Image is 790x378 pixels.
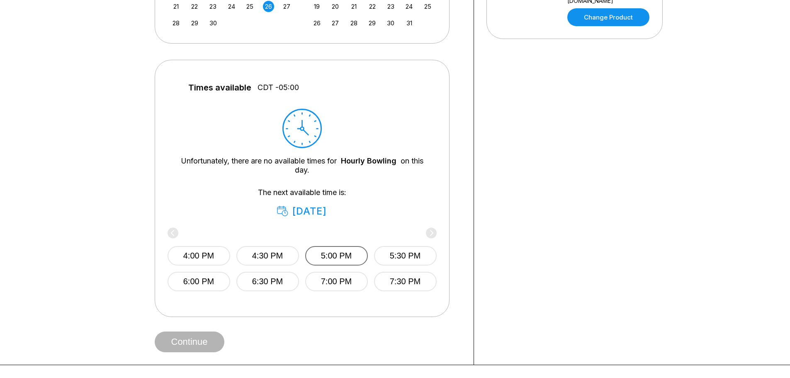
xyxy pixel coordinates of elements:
[404,17,415,29] div: Choose Friday, October 31st, 2025
[170,1,182,12] div: Choose Sunday, September 21st, 2025
[244,1,255,12] div: Choose Thursday, September 25th, 2025
[236,246,299,266] button: 4:30 PM
[367,1,378,12] div: Choose Wednesday, October 22nd, 2025
[422,1,433,12] div: Choose Saturday, October 25th, 2025
[281,1,292,12] div: Choose Saturday, September 27th, 2025
[236,272,299,291] button: 6:30 PM
[330,17,341,29] div: Choose Monday, October 27th, 2025
[311,1,323,12] div: Choose Sunday, October 19th, 2025
[305,272,368,291] button: 7:00 PM
[188,83,251,92] span: Times available
[168,246,230,266] button: 4:00 PM
[348,1,360,12] div: Choose Tuesday, October 21st, 2025
[311,17,323,29] div: Choose Sunday, October 26th, 2025
[385,1,396,12] div: Choose Thursday, October 23rd, 2025
[189,17,200,29] div: Choose Monday, September 29th, 2025
[189,1,200,12] div: Choose Monday, September 22nd, 2025
[404,1,415,12] div: Choose Friday, October 24th, 2025
[263,1,274,12] div: Choose Friday, September 26th, 2025
[207,1,219,12] div: Choose Tuesday, September 23rd, 2025
[180,188,424,217] div: The next available time is:
[180,156,424,175] div: Unfortunately, there are no available times for on this day.
[567,8,649,26] a: Change Product
[374,246,437,266] button: 5:30 PM
[367,17,378,29] div: Choose Wednesday, October 29th, 2025
[305,246,368,266] button: 5:00 PM
[385,17,396,29] div: Choose Thursday, October 30th, 2025
[226,1,237,12] div: Choose Wednesday, September 24th, 2025
[330,1,341,12] div: Choose Monday, October 20th, 2025
[341,156,396,165] a: Hourly Bowling
[348,17,360,29] div: Choose Tuesday, October 28th, 2025
[374,272,437,291] button: 7:30 PM
[277,205,327,217] div: [DATE]
[207,17,219,29] div: Choose Tuesday, September 30th, 2025
[258,83,299,92] span: CDT -05:00
[170,17,182,29] div: Choose Sunday, September 28th, 2025
[168,272,230,291] button: 6:00 PM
